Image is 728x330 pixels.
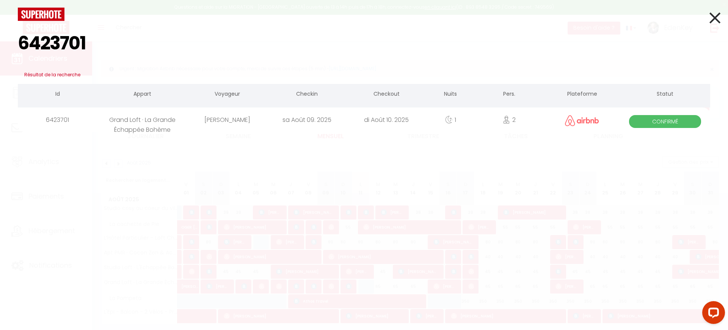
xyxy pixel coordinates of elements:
[18,84,97,106] th: Id
[347,107,426,132] div: di Août 10. 2025
[187,107,267,132] div: [PERSON_NAME]
[347,84,426,106] th: Checkout
[267,107,347,132] div: sa Août 09. 2025
[426,107,475,132] div: 1
[426,84,475,106] th: Nuits
[267,84,347,106] th: Checkin
[544,84,620,106] th: Plateforme
[97,84,187,106] th: Appart
[18,21,710,66] input: Tapez pour rechercher...
[97,107,187,132] div: Grand Loft · La Grande Échappée Bohème
[696,298,728,330] iframe: LiveChat chat widget
[18,107,97,132] div: 6423701
[629,115,701,128] span: Confirmé
[620,84,710,106] th: Statut
[18,8,64,21] img: logo
[475,84,544,106] th: Pers.
[187,84,267,106] th: Voyageur
[475,107,544,132] div: 2
[18,66,710,84] h3: Résultat de la recherche
[565,115,599,126] img: airbnb2.png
